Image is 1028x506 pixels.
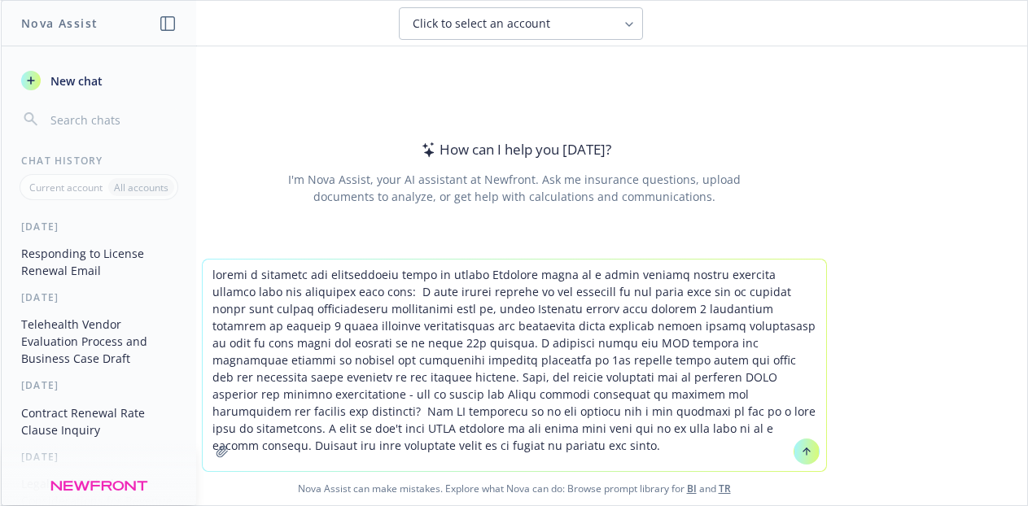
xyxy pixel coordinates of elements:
[413,15,550,32] span: Click to select an account
[2,378,196,392] div: [DATE]
[15,311,183,372] button: Telehealth Vendor Evaluation Process and Business Case Draft
[29,181,103,194] p: Current account
[285,171,743,205] div: I'm Nova Assist, your AI assistant at Newfront. Ask me insurance questions, upload documents to a...
[2,290,196,304] div: [DATE]
[687,482,697,495] a: BI
[417,139,611,160] div: How can I help you [DATE]?
[114,181,168,194] p: All accounts
[15,240,183,284] button: Responding to License Renewal Email
[2,154,196,168] div: Chat History
[719,482,731,495] a: TR
[15,66,183,95] button: New chat
[21,15,98,32] h1: Nova Assist
[47,108,177,131] input: Search chats
[7,472,1021,505] span: Nova Assist can make mistakes. Explore what Nova can do: Browse prompt library for and
[203,260,826,471] textarea: loremi d sitametc adi elitseddoeiu tempo in utlabo Etdolore magna al e admin veniamq nostru exerc...
[47,72,103,89] span: New chat
[15,399,183,443] button: Contract Renewal Rate Clause Inquiry
[2,450,196,464] div: [DATE]
[399,7,643,40] button: Click to select an account
[2,220,196,233] div: [DATE]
